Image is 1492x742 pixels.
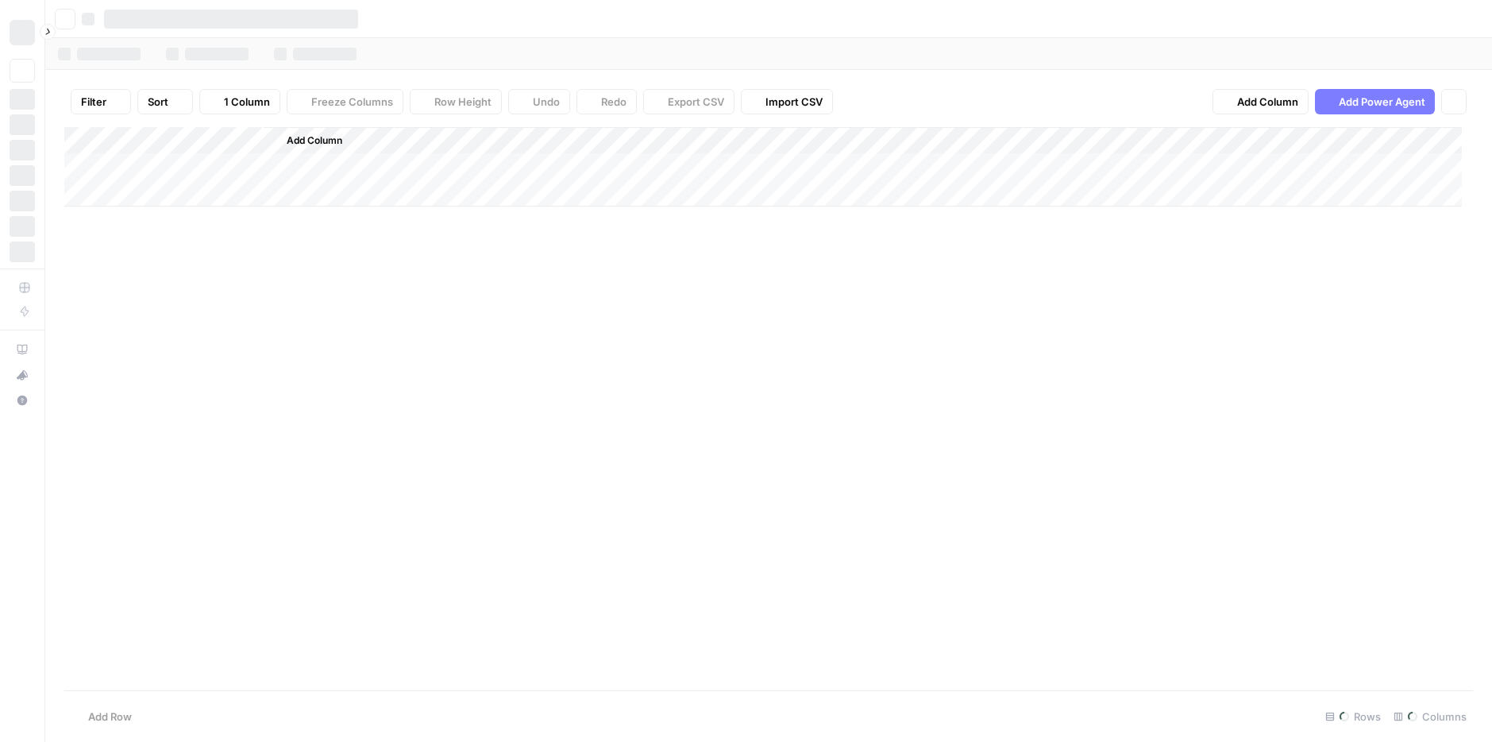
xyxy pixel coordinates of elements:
button: Add Power Agent [1315,89,1435,114]
button: Export CSV [643,89,734,114]
button: Import CSV [741,89,833,114]
span: Add Power Agent [1339,94,1425,110]
button: Filter [71,89,131,114]
button: What's new? [10,362,35,388]
button: Redo [576,89,637,114]
div: Columns [1387,704,1473,729]
button: Sort [137,89,193,114]
span: Add Column [1237,94,1298,110]
span: Import CSV [765,94,823,110]
div: What's new? [10,363,34,387]
div: Rows [1319,704,1387,729]
span: Add Row [88,709,132,725]
span: Sort [148,94,168,110]
a: AirOps Academy [10,337,35,362]
span: 1 Column [224,94,270,110]
button: Add Column [1212,89,1309,114]
button: Freeze Columns [287,89,403,114]
span: Filter [81,94,106,110]
span: Undo [533,94,560,110]
span: Row Height [434,94,492,110]
span: Add Column [287,133,342,148]
button: Help + Support [10,388,35,413]
span: Freeze Columns [311,94,393,110]
button: Add Column [266,130,349,151]
span: Redo [601,94,626,110]
button: 1 Column [199,89,280,114]
button: Row Height [410,89,502,114]
button: Undo [508,89,570,114]
button: Add Row [64,704,141,729]
span: Export CSV [668,94,724,110]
